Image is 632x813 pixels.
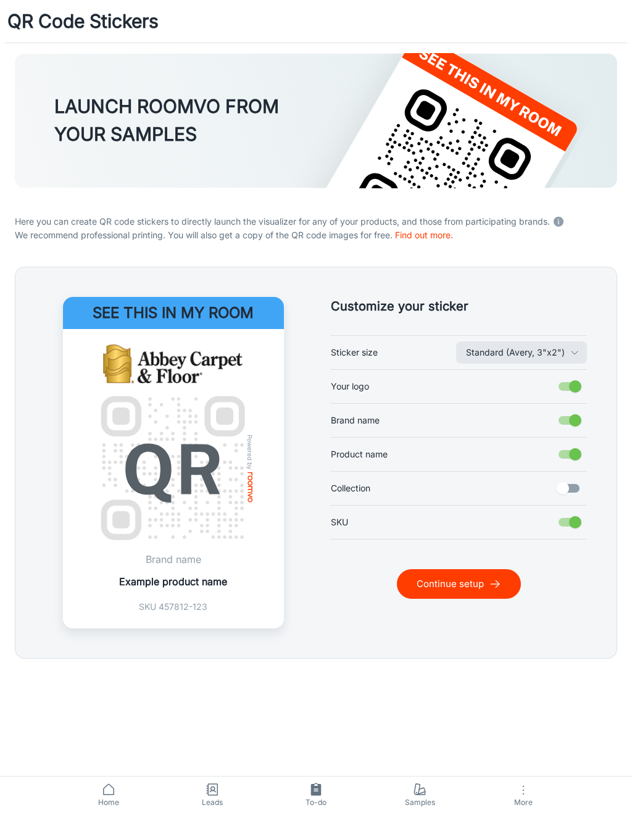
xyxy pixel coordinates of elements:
span: SKU [331,515,348,529]
button: More [472,777,575,813]
h1: QR Code Stickers [7,7,159,35]
a: Leads [160,777,264,813]
span: Your logo [331,380,369,393]
button: Continue setup [397,569,521,599]
span: More [479,798,568,807]
span: Collection [331,482,370,495]
span: Sticker size [331,346,378,359]
span: Powered by [244,435,257,470]
button: Sticker size [456,341,587,364]
h3: LAUNCH ROOMVO FROM YOUR SAMPLES [54,93,279,148]
span: To-do [272,797,360,808]
p: SKU 457812-123 [119,600,227,614]
h5: Customize your sticker [331,297,587,315]
p: Example product name [119,574,227,589]
p: Brand name [119,552,227,567]
a: Find out more. [395,230,453,240]
a: Samples [368,777,472,813]
img: Abbey Flooring & Design [94,344,252,385]
span: Leads [168,797,257,808]
img: roomvo [248,472,253,502]
p: Here you can create QR code stickers to directly launch the visualizer for any of your products, ... [15,212,617,228]
span: Samples [375,797,464,808]
span: Product name [331,448,388,461]
h4: See this in my room [63,297,284,329]
a: Home [57,777,160,813]
p: We recommend professional printing. You will also get a copy of the QR code images for free. [15,228,617,242]
a: To-do [264,777,368,813]
span: Home [64,797,153,808]
span: Brand name [331,414,380,427]
img: QR Code Example [89,385,257,552]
